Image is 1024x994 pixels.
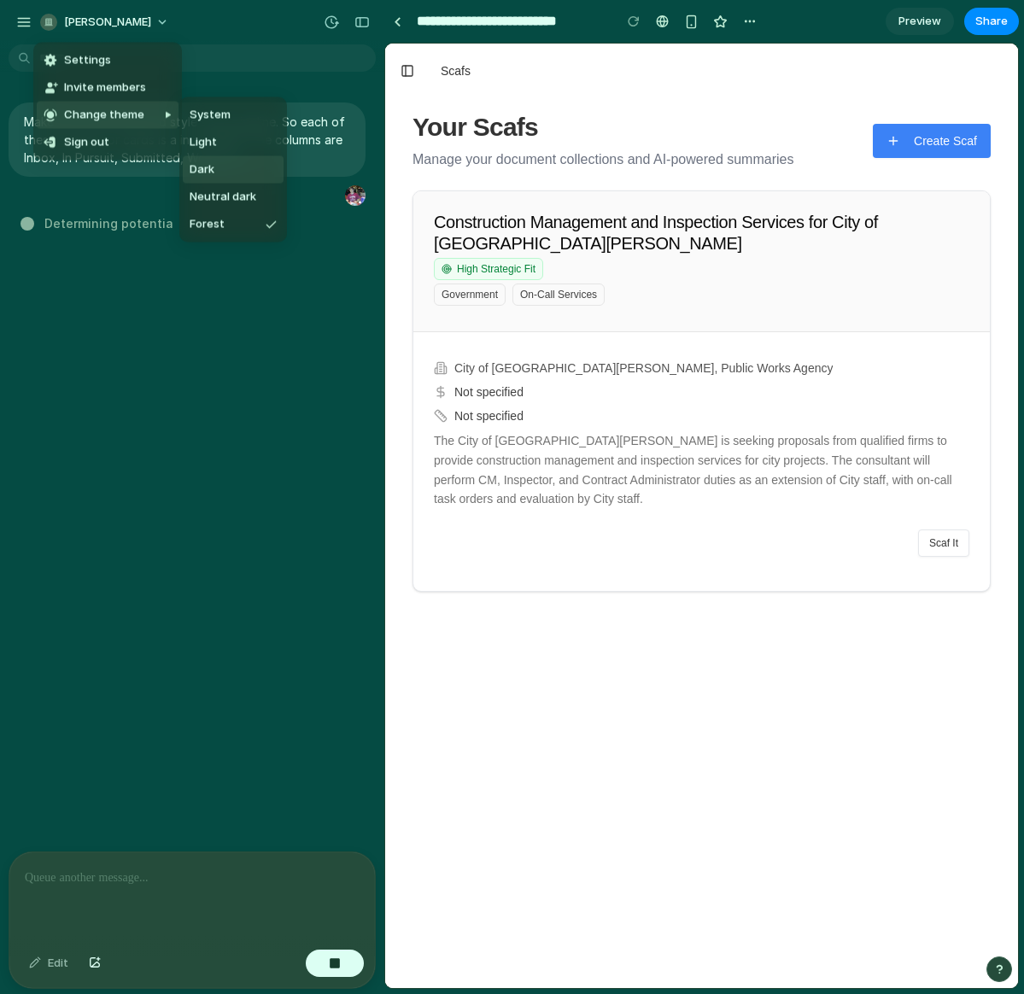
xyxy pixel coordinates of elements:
[49,168,584,211] div: Construction Management and Inspection Services for City of [GEOGRAPHIC_DATA][PERSON_NAME]
[49,240,120,262] div: Government
[64,79,146,96] span: Invite members
[49,214,158,237] button: High Strategic Fit
[190,161,214,178] span: Dark
[27,106,408,126] p: Manage your document collections and AI-powered summaries
[56,19,85,36] span: Scafs
[488,80,606,114] button: Create Scaf
[533,486,584,513] button: Scaf It
[64,134,109,151] span: Sign out
[69,340,138,357] span: Not specified
[190,107,231,124] span: System
[190,134,217,151] span: Light
[69,316,448,333] span: City of [GEOGRAPHIC_DATA][PERSON_NAME], Public Works Agency
[49,388,584,465] p: The City of [GEOGRAPHIC_DATA][PERSON_NAME] is seeking proposals from qualified firms to provide c...
[64,107,144,124] span: Change theme
[127,240,219,262] div: On-Call Services
[190,216,225,233] span: Forest
[27,68,408,99] h1: Your Scafs
[69,364,138,381] span: Not specified
[64,52,111,69] span: Settings
[190,189,256,206] span: Neutral dark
